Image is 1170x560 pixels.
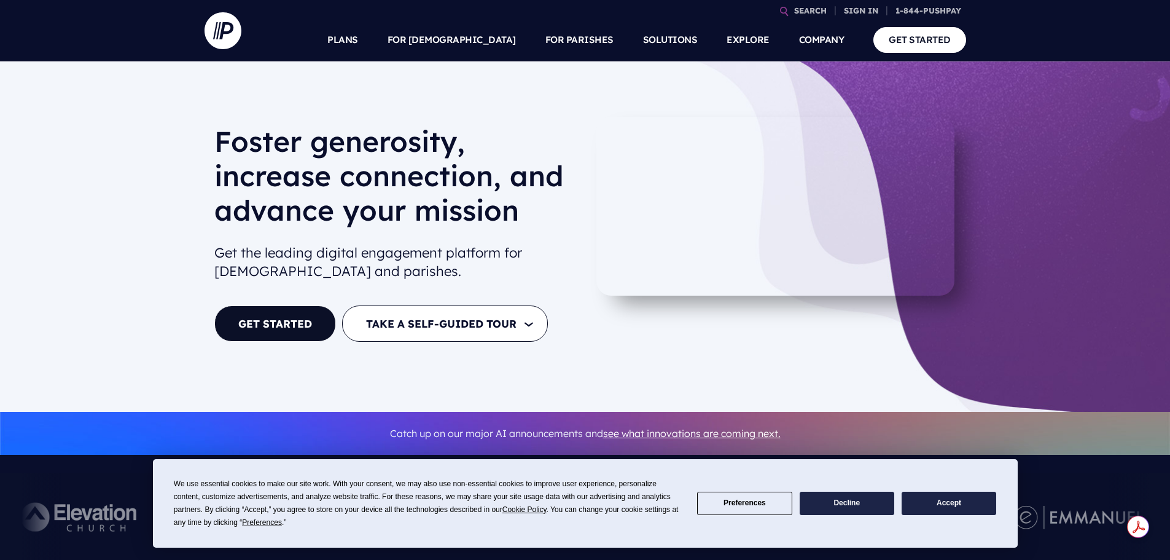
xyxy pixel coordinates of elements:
[697,492,792,516] button: Preferences
[902,492,996,516] button: Accept
[327,18,358,61] a: PLANS
[603,427,781,440] a: see what innovations are coming next.
[342,306,548,342] button: TAKE A SELF-GUIDED TOUR
[242,518,282,527] span: Preferences
[502,505,547,514] span: Cookie Policy
[174,478,682,529] div: We use essential cookies to make our site work. With your consent, we may also use non-essential ...
[214,420,956,448] p: Catch up on our major AI announcements and
[643,18,698,61] a: SOLUTIONS
[727,18,770,61] a: EXPLORE
[214,239,575,286] h2: Get the leading digital engagement platform for [DEMOGRAPHIC_DATA] and parishes.
[214,306,336,342] a: GET STARTED
[388,18,516,61] a: FOR [DEMOGRAPHIC_DATA]
[799,18,844,61] a: COMPANY
[545,18,614,61] a: FOR PARISHES
[153,459,1018,548] div: Cookie Consent Prompt
[800,492,894,516] button: Decline
[214,124,575,237] h1: Foster generosity, increase connection, and advance your mission
[873,27,966,52] a: GET STARTED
